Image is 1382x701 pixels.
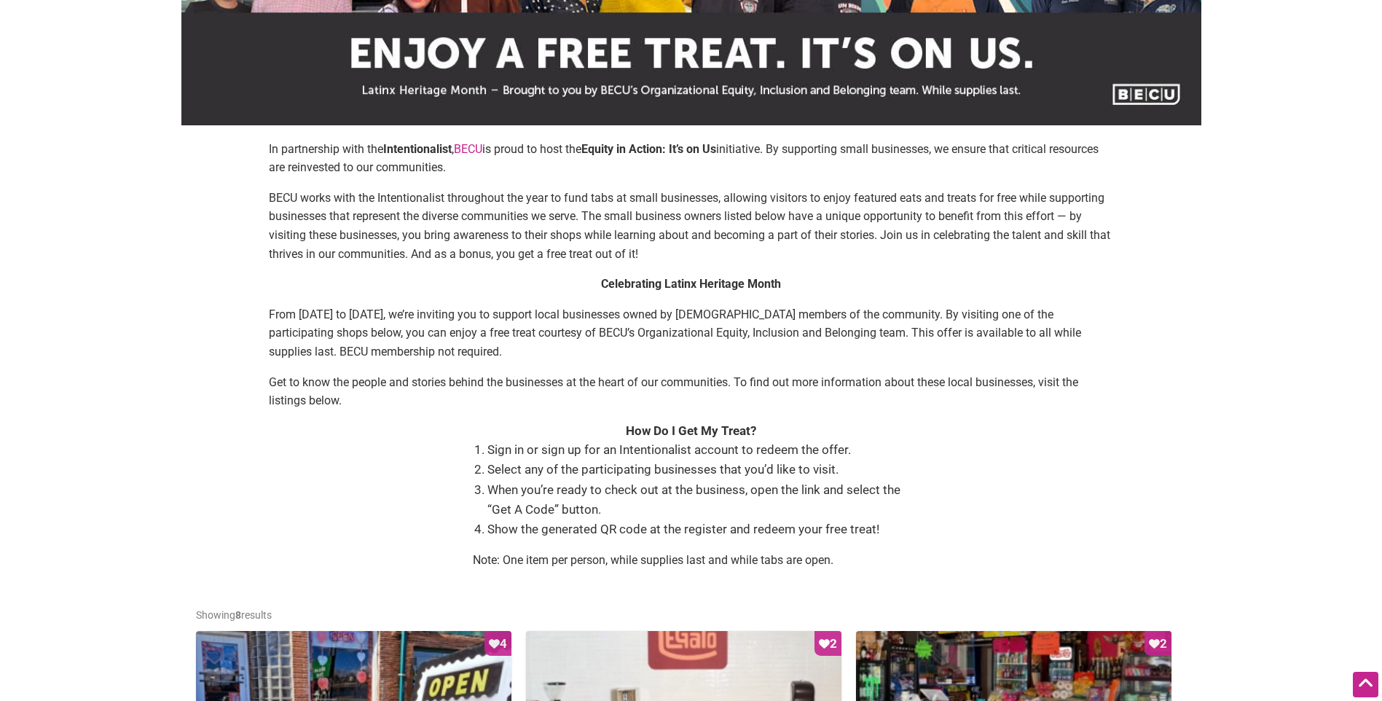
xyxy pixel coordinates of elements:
p: In partnership with the , is proud to host the initiative. By supporting small businesses, we ens... [269,140,1114,177]
strong: How Do I Get My Treat? [626,423,756,438]
p: Get to know the people and stories behind the businesses at the heart of our communities. To find... [269,373,1114,410]
strong: Intentionalist [383,142,452,156]
li: Sign in or sign up for an Intentionalist account to redeem the offer. [487,440,910,460]
strong: Celebrating Latinx Heritage Month [601,277,781,291]
a: BECU [454,142,482,156]
strong: Equity in Action: It’s on Us [581,142,716,156]
li: Select any of the participating businesses that you’d like to visit. [487,460,910,479]
p: Note: One item per person, while supplies last and while tabs are open. [473,551,910,570]
b: 8 [235,609,241,621]
p: BECU works with the Intentionalist throughout the year to fund tabs at small businesses, allowing... [269,189,1114,263]
p: From [DATE] to [DATE], we’re inviting you to support local businesses owned by [DEMOGRAPHIC_DATA]... [269,305,1114,361]
li: Show the generated QR code at the register and redeem your free treat! [487,520,910,539]
div: Scroll Back to Top [1353,672,1378,697]
span: Showing results [196,609,272,621]
li: When you’re ready to check out at the business, open the link and select the “Get A Code” button. [487,480,910,520]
